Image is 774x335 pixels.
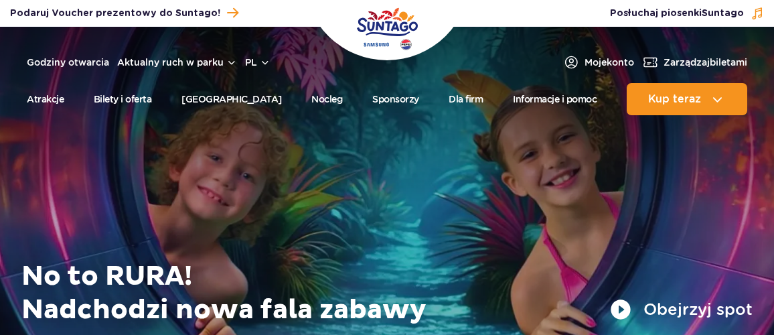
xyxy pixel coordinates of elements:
[10,4,238,22] a: Podaruj Voucher prezentowy do Suntago!
[648,93,701,105] span: Kup teraz
[702,9,744,18] span: Suntago
[245,56,270,69] button: pl
[610,7,744,20] span: Posłuchaj piosenki
[513,83,597,115] a: Informacje i pomoc
[610,7,764,20] button: Posłuchaj piosenkiSuntago
[311,83,342,115] a: Nocleg
[627,83,747,115] button: Kup teraz
[664,56,747,69] span: Zarządzaj biletami
[181,83,282,115] a: [GEOGRAPHIC_DATA]
[585,56,634,69] span: Moje konto
[94,83,152,115] a: Bilety i oferta
[449,83,483,115] a: Dla firm
[563,54,634,70] a: Mojekonto
[10,7,220,20] span: Podaruj Voucher prezentowy do Suntago!
[27,83,64,115] a: Atrakcje
[610,299,753,320] button: Obejrzyj spot
[21,260,753,327] h1: No to RURA! Nadchodzi nowa fala zabawy
[372,83,419,115] a: Sponsorzy
[642,54,747,70] a: Zarządzajbiletami
[27,56,109,69] a: Godziny otwarcia
[117,57,237,68] button: Aktualny ruch w parku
